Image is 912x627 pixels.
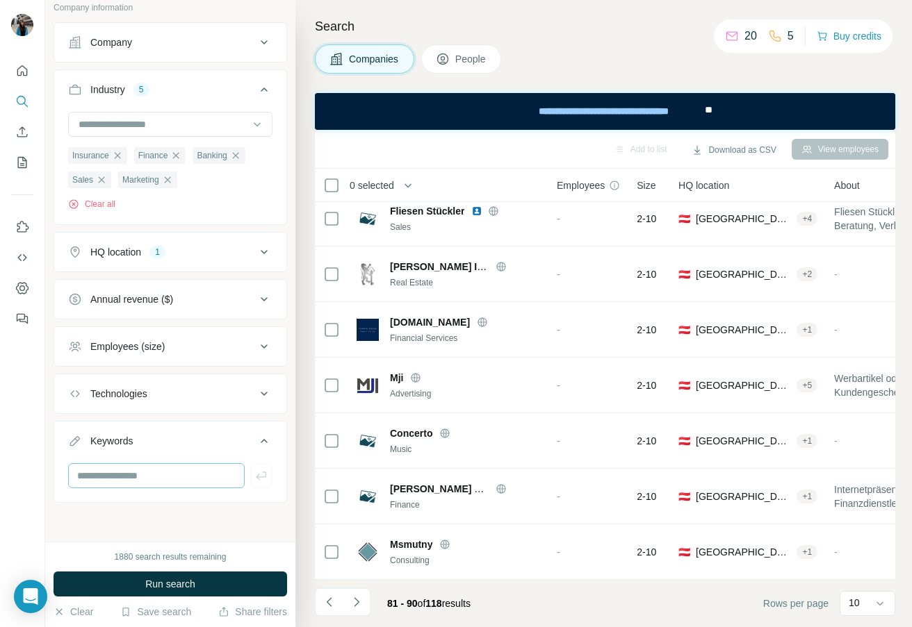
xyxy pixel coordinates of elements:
[788,28,794,44] p: 5
[557,546,560,558] span: -
[637,490,656,503] span: 2-10
[797,490,817,503] div: + 1
[54,571,287,596] button: Run search
[557,178,605,192] span: Employees
[696,434,791,448] span: [GEOGRAPHIC_DATA], Waidhofen an der Thaya
[390,276,540,289] div: Real Estate
[11,58,33,83] button: Quick start
[68,198,115,210] button: Clear all
[390,261,603,272] span: [PERSON_NAME] ImmoSelect GmbH & Co KG
[90,35,132,49] div: Company
[637,323,656,337] span: 2-10
[133,83,149,96] div: 5
[72,174,93,186] span: Sales
[390,554,540,567] div: Consulting
[557,491,560,502] span: -
[797,324,817,336] div: + 1
[797,268,817,281] div: + 2
[357,485,379,508] img: Logo of Alfred Prinz Finanzdienstleistungs GmbH
[90,292,173,306] div: Annual revenue ($)
[11,14,33,36] img: Avatar
[678,178,729,192] span: HQ location
[145,577,195,591] span: Run search
[390,443,540,455] div: Music
[197,149,227,162] span: Banking
[797,546,817,558] div: + 1
[11,306,33,331] button: Feedback
[834,269,838,280] span: -
[557,435,560,446] span: -
[418,598,426,609] span: of
[54,377,286,410] button: Technologies
[54,73,286,112] button: Industry5
[54,330,286,363] button: Employees (size)
[637,212,656,226] span: 2-10
[637,545,656,559] span: 2-10
[390,537,432,551] span: Msmutny
[349,52,400,66] span: Companies
[11,150,33,175] button: My lists
[834,546,838,558] span: -
[471,206,482,217] img: LinkedIn logo
[54,235,286,269] button: HQ location1
[357,430,379,452] img: Logo of Concerto
[115,551,227,563] div: 1880 search results remaining
[357,541,379,563] img: Logo of Msmutny
[54,605,93,619] button: Clear
[425,598,441,609] span: 118
[54,1,287,14] p: Company information
[90,387,147,401] div: Technologies
[797,379,817,392] div: + 5
[90,340,165,353] div: Employees (size)
[678,545,690,559] span: 🇦🇹
[637,267,656,281] span: 2-10
[138,149,168,162] span: Finance
[11,119,33,144] button: Enrich CSV
[315,588,343,616] button: Navigate to previous page
[11,276,33,301] button: Dashboard
[696,545,791,559] span: [GEOGRAPHIC_DATA], [GEOGRAPHIC_DATA]
[696,323,791,337] span: [GEOGRAPHIC_DATA], [GEOGRAPHIC_DATA]
[350,178,394,192] span: 0 selected
[315,17,895,36] h4: Search
[14,580,47,613] div: Open Intercom Messenger
[390,426,432,440] span: Concerto
[557,213,560,224] span: -
[390,221,540,233] div: Sales
[678,378,690,392] span: 🇦🇹
[387,598,471,609] span: results
[122,174,159,186] span: Marketing
[11,215,33,240] button: Use Surfe on LinkedIn
[90,434,133,448] div: Keywords
[834,178,860,192] span: About
[557,380,560,391] span: -
[763,596,829,610] span: Rows per page
[357,374,379,396] img: Logo of Mji
[54,283,286,316] button: Annual revenue ($)
[817,26,881,46] button: Buy credits
[696,378,791,392] span: [GEOGRAPHIC_DATA], Brunn am Gebirge
[696,267,791,281] span: [GEOGRAPHIC_DATA], [GEOGRAPHIC_DATA]
[72,149,109,162] span: Insurance
[357,319,379,341] img: Logo of www.mariabara.com
[682,140,785,160] button: Download as CSV
[678,323,690,337] span: 🇦🇹
[678,434,690,448] span: 🇦🇹
[390,371,403,385] span: Mji
[11,245,33,270] button: Use Surfe API
[744,28,757,44] p: 20
[390,387,540,400] div: Advertising
[390,204,464,218] span: Fliesen Stückler
[557,324,560,335] span: -
[637,178,655,192] span: Size
[797,435,817,447] div: + 1
[834,324,838,335] span: -
[637,434,656,448] span: 2-10
[390,315,470,329] span: [DOMAIN_NAME]
[637,378,656,392] span: 2-10
[849,596,860,610] p: 10
[390,483,608,494] span: [PERSON_NAME] Finanzdienstleistungs GmbH
[696,212,791,226] span: [GEOGRAPHIC_DATA], [GEOGRAPHIC_DATA]
[90,245,141,259] div: HQ location
[90,83,125,97] div: Industry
